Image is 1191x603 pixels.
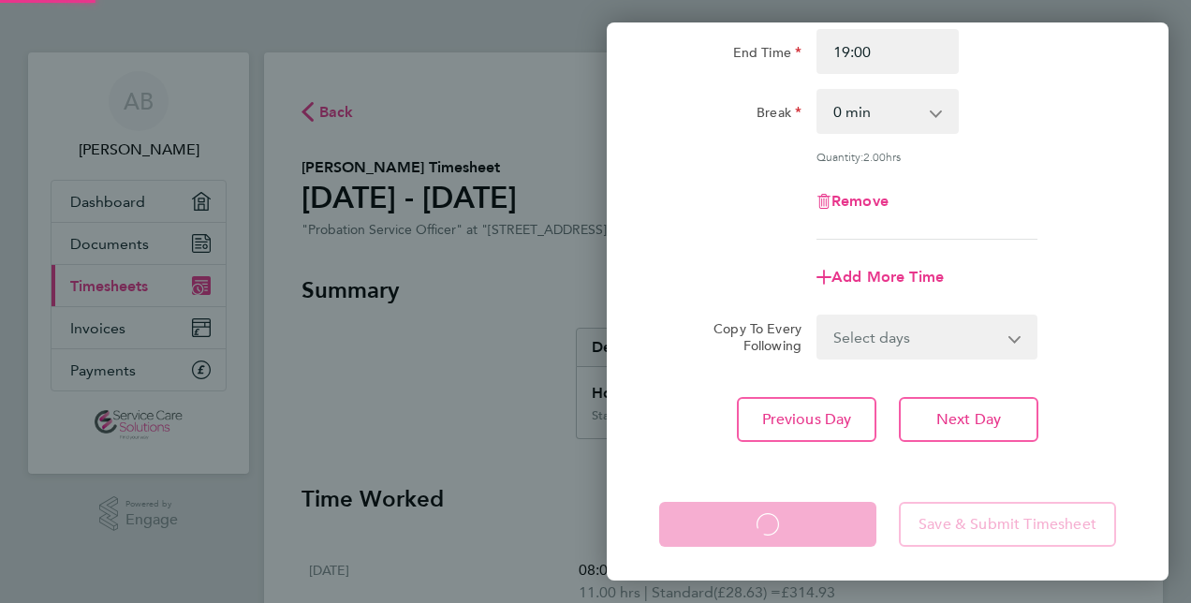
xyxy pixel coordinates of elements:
button: Add More Time [816,270,944,285]
label: Copy To Every Following [698,320,801,354]
span: Next Day [936,410,1001,429]
button: Previous Day [737,397,876,442]
span: 2.00 [863,149,886,164]
button: Remove [816,194,889,209]
label: End Time [733,44,801,66]
span: Add More Time [831,268,944,286]
div: Quantity: hrs [816,149,1037,164]
span: Remove [831,192,889,210]
span: Previous Day [762,410,852,429]
button: Next Day [899,397,1038,442]
label: Break [757,104,801,126]
input: E.g. 18:00 [816,29,959,74]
